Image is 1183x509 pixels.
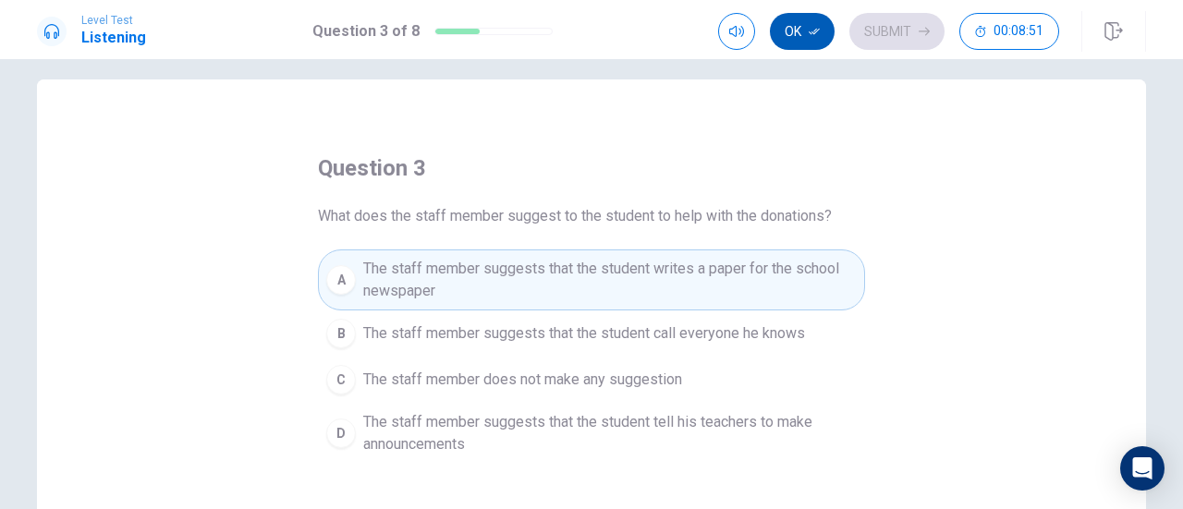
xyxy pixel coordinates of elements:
[318,153,426,183] h4: question 3
[994,24,1043,39] span: 00:08:51
[326,319,356,348] div: B
[363,322,805,345] span: The staff member suggests that the student call everyone he knows
[770,13,835,50] button: Ok
[318,205,832,227] span: What does the staff member suggest to the student to help with the donations?
[326,365,356,394] div: C
[318,403,865,464] button: DThe staff member suggests that the student tell his teachers to make announcements
[318,249,865,310] button: AThe staff member suggests that the student writes a paper for the school newspaper
[318,357,865,403] button: CThe staff member does not make any suggestion
[81,14,146,27] span: Level Test
[312,20,420,42] h1: Question 3 of 8
[959,13,1059,50] button: 00:08:51
[326,418,356,448] div: D
[1120,446,1165,491] div: Open Intercom Messenger
[363,258,857,302] span: The staff member suggests that the student writes a paper for the school newspaper
[326,265,356,295] div: A
[318,310,865,357] button: BThe staff member suggests that the student call everyone he knows
[81,27,146,49] h1: Listening
[363,369,682,391] span: The staff member does not make any suggestion
[363,411,857,455] span: The staff member suggests that the student tell his teachers to make announcements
